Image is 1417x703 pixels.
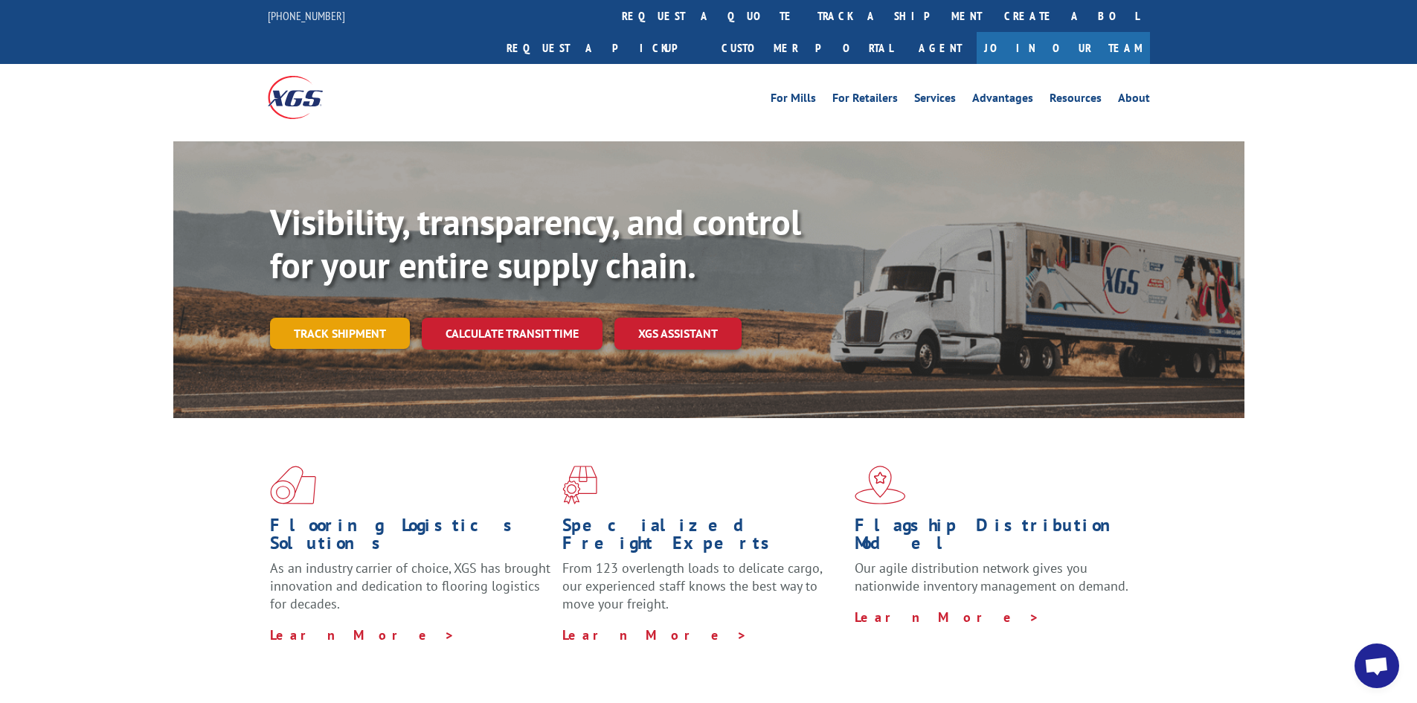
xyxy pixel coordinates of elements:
[270,466,316,504] img: xgs-icon-total-supply-chain-intelligence-red
[270,559,550,612] span: As an industry carrier of choice, XGS has brought innovation and dedication to flooring logistics...
[268,8,345,23] a: [PHONE_NUMBER]
[270,199,801,288] b: Visibility, transparency, and control for your entire supply chain.
[855,559,1128,594] span: Our agile distribution network gives you nationwide inventory management on demand.
[495,32,710,64] a: Request a pickup
[1050,92,1102,109] a: Resources
[904,32,977,64] a: Agent
[914,92,956,109] a: Services
[977,32,1150,64] a: Join Our Team
[270,516,551,559] h1: Flooring Logistics Solutions
[710,32,904,64] a: Customer Portal
[855,516,1136,559] h1: Flagship Distribution Model
[562,559,844,626] p: From 123 overlength loads to delicate cargo, our experienced staff knows the best way to move you...
[855,609,1040,626] a: Learn More >
[972,92,1033,109] a: Advantages
[614,318,742,350] a: XGS ASSISTANT
[562,516,844,559] h1: Specialized Freight Experts
[855,466,906,504] img: xgs-icon-flagship-distribution-model-red
[1118,92,1150,109] a: About
[562,626,748,643] a: Learn More >
[270,318,410,349] a: Track shipment
[270,626,455,643] a: Learn More >
[422,318,603,350] a: Calculate transit time
[832,92,898,109] a: For Retailers
[771,92,816,109] a: For Mills
[1355,643,1399,688] div: Open chat
[562,466,597,504] img: xgs-icon-focused-on-flooring-red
